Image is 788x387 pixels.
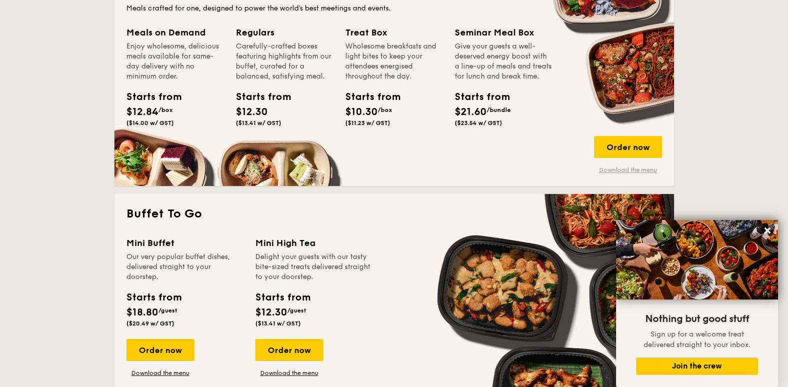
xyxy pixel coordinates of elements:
span: $12.84 [126,106,158,118]
span: $12.30 [255,306,287,318]
span: $10.30 [345,106,378,118]
div: Mini High Tea [255,236,372,250]
span: Sign up for a welcome treat delivered straight to your inbox. [644,330,751,349]
div: Meals on Demand [126,25,224,39]
span: ($23.54 w/ GST) [455,119,502,126]
span: ($14.00 w/ GST) [126,119,174,126]
span: /box [378,106,392,113]
div: Starts from [126,290,181,305]
span: $18.80 [126,306,158,318]
div: Our very popular buffet dishes, delivered straight to your doorstep. [126,252,243,282]
div: Starts from [345,89,390,104]
a: Download the menu [594,166,662,174]
a: Download the menu [126,369,194,377]
div: Give your guests a well-deserved energy boost with a line-up of meals and treats for lunch and br... [455,41,552,81]
div: Carefully-crafted boxes featuring highlights from our buffet, curated for a balanced, satisfying ... [236,41,333,81]
span: ($20.49 w/ GST) [126,320,174,327]
span: ($13.41 w/ GST) [236,119,281,126]
span: /bundle [487,106,511,113]
div: Starts from [255,290,310,305]
div: Treat Box [345,25,443,39]
img: DSC07876-Edit02-Large.jpeg [616,220,778,299]
div: Delight your guests with our tasty bite-sized treats delivered straight to your doorstep. [255,252,372,282]
div: Order now [594,136,662,158]
span: /guest [158,307,177,314]
div: Regulars [236,25,333,39]
h2: Buffet To Go [126,206,662,222]
span: ($13.41 w/ GST) [255,320,301,327]
button: Close [760,222,776,238]
span: Nothing but good stuff [645,313,749,325]
div: Meals crafted for one, designed to power the world's best meetings and events. [126,3,662,13]
div: Starts from [126,89,171,104]
a: Download the menu [255,369,323,377]
div: Mini Buffet [126,236,243,250]
div: Seminar Meal Box [455,25,552,39]
div: Enjoy wholesome, delicious meals available for same-day delivery with no minimum order. [126,41,224,81]
span: /box [158,106,173,113]
span: $21.60 [455,106,487,118]
div: Starts from [236,89,281,104]
button: Join the crew [636,357,758,375]
div: Wholesome breakfasts and light bites to keep your attendees energised throughout the day. [345,41,443,81]
div: Order now [126,339,194,361]
span: $12.30 [236,106,268,118]
div: Order now [255,339,323,361]
div: Starts from [455,89,500,104]
span: ($11.23 w/ GST) [345,119,390,126]
span: /guest [287,307,306,314]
